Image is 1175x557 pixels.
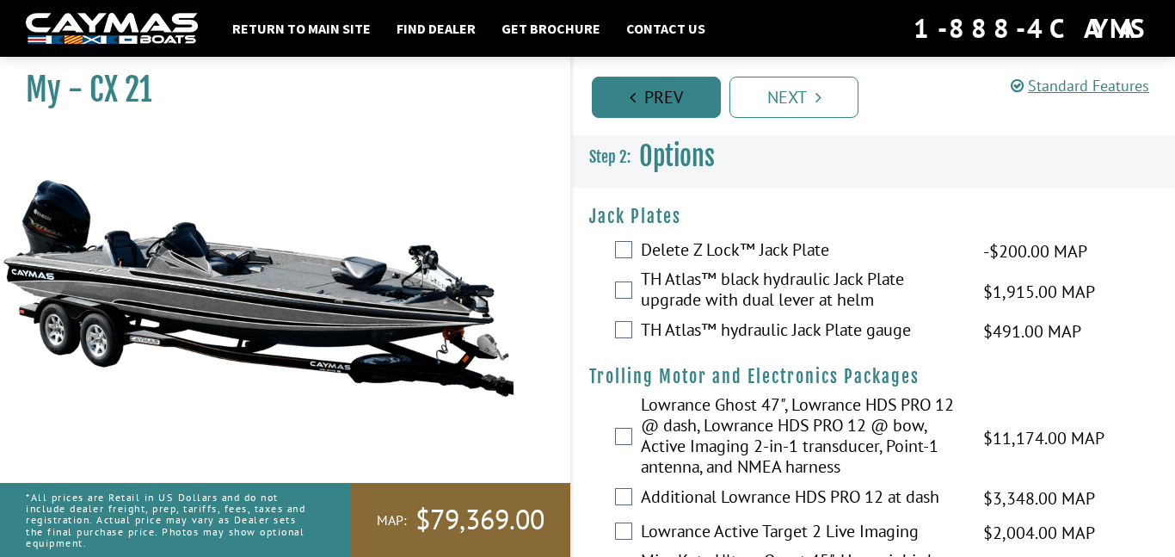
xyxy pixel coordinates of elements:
a: Prev [592,77,721,118]
span: $491.00 MAP [983,319,1081,344]
a: Contact Us [618,17,714,40]
h1: My - CX 21 [26,71,527,109]
span: $11,174.00 MAP [983,425,1104,451]
label: Additional Lowrance HDS PRO 12 at dash [641,486,962,511]
span: $1,915.00 MAP [983,279,1095,305]
p: *All prices are Retail in US Dollars and do not include dealer freight, prep, tariffs, fees, taxe... [26,483,312,557]
a: Get Brochure [493,17,609,40]
h4: Jack Plates [589,206,1158,227]
label: Lowrance Ghost 47", Lowrance HDS PRO 12 @ dash, Lowrance HDS PRO 12 @ bow, Active Imaging 2-in-1 ... [641,394,962,481]
label: TH Atlas™ hydraulic Jack Plate gauge [641,319,962,344]
h3: Options [572,125,1175,189]
ul: Pagination [587,74,1175,118]
h4: Trolling Motor and Electronics Packages [589,366,1158,387]
a: Next [729,77,858,118]
label: Lowrance Active Target 2 Live Imaging [641,521,962,546]
span: -$200.00 MAP [983,238,1087,264]
label: Delete Z Lock™ Jack Plate [641,239,962,264]
label: TH Atlas™ black hydraulic Jack Plate upgrade with dual lever at helm [641,269,962,314]
div: 1-888-4CAYMAS [914,9,1149,47]
a: MAP:$79,369.00 [351,483,570,557]
span: $79,369.00 [415,502,544,538]
a: Find Dealer [388,17,484,40]
span: $2,004.00 MAP [983,520,1095,546]
a: Standard Features [1011,76,1149,96]
a: Return to main site [224,17,379,40]
span: $3,348.00 MAP [983,486,1095,511]
span: MAP: [377,511,407,529]
img: white-logo-c9c8dbefe5ff5ceceb0f0178aa75bf4bb51f6bca0971e226c86eb53dfe498488.png [26,13,198,45]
